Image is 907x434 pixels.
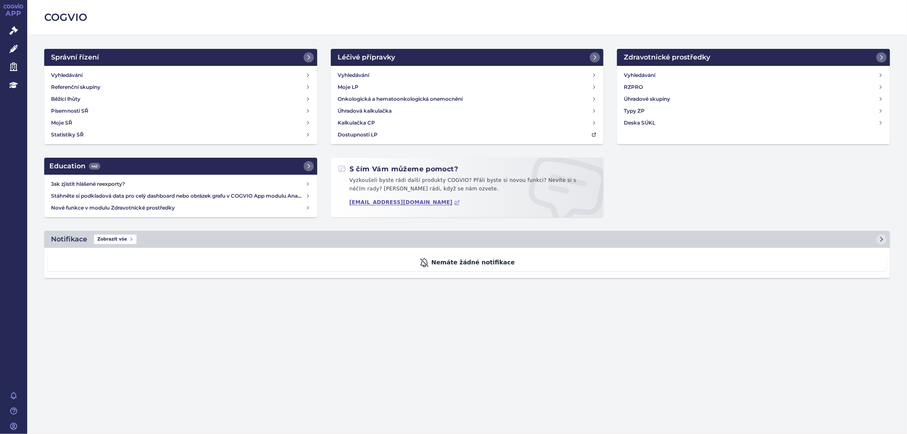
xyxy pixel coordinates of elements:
[51,130,84,139] h4: Statistiky SŘ
[620,93,887,105] a: Úhradové skupiny
[48,178,314,190] a: Jak zjistit hlášené reexporty?
[48,117,314,129] a: Moje SŘ
[338,83,358,91] h4: Moje LP
[338,165,458,174] h2: S čím Vám můžeme pomoct?
[51,180,305,188] h4: Jak zjistit hlášené reexporty?
[617,49,890,66] a: Zdravotnické prostředky
[44,49,317,66] a: Správní řízení
[51,119,72,127] h4: Moje SŘ
[624,83,643,91] h4: RZPRO
[338,176,597,196] p: Vyzkoušeli byste rádi další produkty COGVIO? Přáli byste si novou funkci? Nevíte si s něčím rady?...
[48,255,887,271] div: Nemáte žádné notifikace
[48,81,314,93] a: Referenční skupiny
[51,107,88,115] h4: Písemnosti SŘ
[51,83,100,91] h4: Referenční skupiny
[620,81,887,93] a: RZPRO
[350,199,461,206] a: [EMAIL_ADDRESS][DOMAIN_NAME]
[48,129,314,141] a: Statistiky SŘ
[620,105,887,117] a: Typy ZP
[48,93,314,105] a: Běžící lhůty
[334,129,600,141] a: Dostupnosti LP
[48,69,314,81] a: Vyhledávání
[44,231,890,248] a: NotifikaceZobrazit vše
[338,71,369,79] h4: Vyhledávání
[338,95,463,103] h4: Onkologická a hematoonkologická onemocnění
[48,190,314,202] a: Stáhněte si podkladová data pro celý dashboard nebo obrázek grafu v COGVIO App modulu Analytics
[44,158,317,175] a: Education442
[620,117,887,129] a: Deska SÚKL
[89,163,100,170] span: 442
[624,52,710,62] h2: Zdravotnické prostředky
[620,69,887,81] a: Vyhledávání
[334,117,600,129] a: Kalkulačka CP
[624,107,645,115] h4: Typy ZP
[334,93,600,105] a: Onkologická a hematoonkologická onemocnění
[338,119,375,127] h4: Kalkulačka CP
[49,161,100,171] h2: Education
[48,105,314,117] a: Písemnosti SŘ
[51,95,80,103] h4: Běžící lhůty
[48,202,314,214] a: Nové funkce v modulu Zdravotnické prostředky
[624,119,655,127] h4: Deska SÚKL
[51,234,87,244] h2: Notifikace
[331,49,604,66] a: Léčivé přípravky
[51,204,305,212] h4: Nové funkce v modulu Zdravotnické prostředky
[624,71,655,79] h4: Vyhledávání
[94,235,136,244] span: Zobrazit vše
[334,69,600,81] a: Vyhledávání
[338,130,378,139] h4: Dostupnosti LP
[334,105,600,117] a: Úhradová kalkulačka
[44,10,890,25] h2: COGVIO
[338,107,392,115] h4: Úhradová kalkulačka
[624,95,670,103] h4: Úhradové skupiny
[334,81,600,93] a: Moje LP
[51,192,305,200] h4: Stáhněte si podkladová data pro celý dashboard nebo obrázek grafu v COGVIO App modulu Analytics
[51,52,99,62] h2: Správní řízení
[338,52,395,62] h2: Léčivé přípravky
[51,71,82,79] h4: Vyhledávání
